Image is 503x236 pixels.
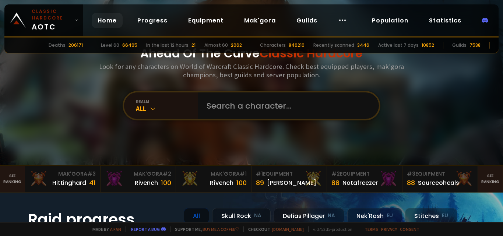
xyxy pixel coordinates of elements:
div: Deaths [49,42,66,49]
div: Equipment [407,170,473,178]
div: 206171 [68,42,83,49]
div: Active last 7 days [378,42,419,49]
div: Equipment [331,170,398,178]
a: Consent [400,226,419,232]
span: v. d752d5 - production [308,226,352,232]
span: # 2 [163,170,171,177]
a: Statistics [423,13,467,28]
div: 100 [161,178,171,188]
div: Nek'Rosh [347,208,402,224]
div: Recently scanned [313,42,354,49]
a: Report a bug [131,226,160,232]
div: In the last 12 hours [146,42,189,49]
a: Population [366,13,414,28]
small: Classic Hardcore [32,8,72,21]
div: [PERSON_NAME] [267,178,316,187]
div: 88 [331,178,340,188]
a: Progress [131,13,173,28]
span: # 1 [256,170,263,177]
div: 2062 [231,42,242,49]
div: Mak'Gora [180,170,247,178]
a: Privacy [381,226,397,232]
span: AOTC [32,8,72,32]
a: #3Equipment88Sourceoheals [402,166,478,192]
a: Home [92,13,123,28]
div: Almost 60 [204,42,228,49]
h3: Look for any characters on World of Warcraft Classic Hardcore. Check best equipped players, mak'g... [96,62,407,79]
span: # 3 [407,170,415,177]
h1: Raid progress [28,208,175,231]
div: 100 [236,178,247,188]
div: Sourceoheals [418,178,459,187]
div: realm [136,99,198,104]
div: Hittinghard [52,178,86,187]
div: Rîvench [210,178,233,187]
span: # 3 [87,170,96,177]
a: #1Equipment89[PERSON_NAME] [251,166,327,192]
div: 88 [407,178,415,188]
span: Checkout [243,226,304,232]
a: Seeranking [478,166,503,192]
div: Characters [260,42,286,49]
div: 66495 [122,42,137,49]
a: a fan [110,226,121,232]
div: 3446 [357,42,369,49]
a: Mak'Gora#1Rîvench100 [176,166,251,192]
div: Skull Rock [212,208,271,224]
span: # 2 [331,170,340,177]
a: #2Equipment88Notafreezer [327,166,402,192]
span: # 1 [240,170,247,177]
input: Search a character... [202,92,370,119]
a: Classic HardcoreAOTC [4,4,83,36]
div: Stitches [405,208,457,224]
span: Support me, [170,226,239,232]
div: Equipment [256,170,322,178]
h1: Ahead Of The Curve [140,45,363,62]
a: Terms [365,226,378,232]
div: 7538 [469,42,481,49]
a: Equipment [182,13,229,28]
div: Mak'Gora [29,170,96,178]
div: Notafreezer [342,178,378,187]
small: EU [387,212,393,219]
a: [DOMAIN_NAME] [272,226,304,232]
small: NA [254,212,261,219]
small: EU [442,212,448,219]
a: Buy me a coffee [203,226,239,232]
div: 89 [256,178,264,188]
a: Mak'Gora#2Rivench100 [101,166,176,192]
a: Mak'Gora#3Hittinghard41 [25,166,101,192]
div: Mak'Gora [105,170,171,178]
div: Level 60 [101,42,119,49]
small: NA [328,212,335,219]
span: Made by [88,226,121,232]
div: All [136,104,198,113]
div: 21 [191,42,196,49]
a: Guilds [291,13,323,28]
div: All [184,208,209,224]
div: Guilds [452,42,467,49]
div: 10852 [422,42,434,49]
div: 846210 [289,42,305,49]
a: Mak'gora [238,13,282,28]
div: Defias Pillager [274,208,344,224]
div: Rivench [135,178,158,187]
div: 41 [89,178,96,188]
